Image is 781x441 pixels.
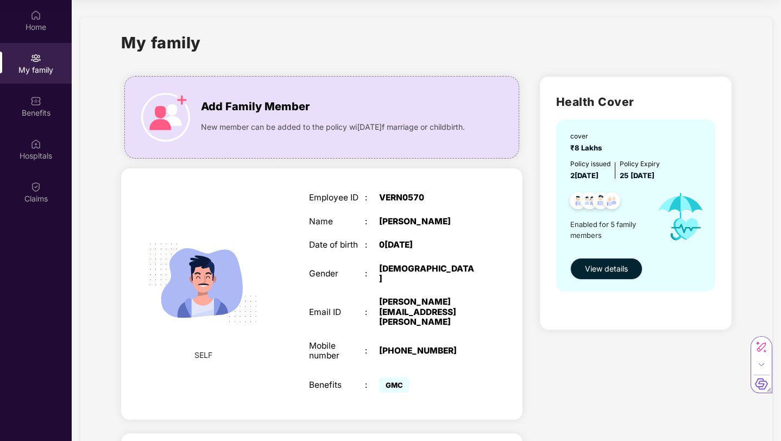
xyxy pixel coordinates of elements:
[565,189,591,216] img: svg+xml;base64,PHN2ZyB4bWxucz0iaHR0cDovL3d3dy53My5vcmcvMjAwMC9zdmciIHdpZHRoPSI0OC45NDMiIGhlaWdodD...
[599,189,625,216] img: svg+xml;base64,PHN2ZyB4bWxucz0iaHR0cDovL3d3dy53My5vcmcvMjAwMC9zdmciIHdpZHRoPSI0OC45NDMiIGhlaWdodD...
[379,346,477,356] div: [PHONE_NUMBER]
[379,264,477,284] div: [DEMOGRAPHIC_DATA]
[365,346,379,356] div: :
[379,193,477,203] div: VERN0570
[570,143,606,152] span: ₹8 Lakhs
[309,240,365,250] div: Date of birth
[30,181,41,192] img: svg+xml;base64,PHN2ZyBpZD0iQ2xhaW0iIHhtbG5zPSJodHRwOi8vd3d3LnczLm9yZy8yMDAwL3N2ZyIgd2lkdGg9IjIwIi...
[121,30,201,55] h1: My family
[379,297,477,327] div: [PERSON_NAME][EMAIL_ADDRESS][PERSON_NAME]
[30,138,41,149] img: svg+xml;base64,PHN2ZyBpZD0iSG9zcGl0YWxzIiB4bWxucz0iaHR0cDovL3d3dy53My5vcmcvMjAwMC9zdmciIHdpZHRoPS...
[620,171,654,180] span: 25 [DATE]
[570,219,648,241] span: Enabled for 5 family members
[620,159,660,169] div: Policy Expiry
[309,307,365,317] div: Email ID
[570,131,606,142] div: cover
[30,96,41,106] img: svg+xml;base64,PHN2ZyBpZD0iQmVuZWZpdHMiIHhtbG5zPSJodHRwOi8vd3d3LnczLm9yZy8yMDAwL3N2ZyIgd2lkdGg9Ij...
[570,159,610,169] div: Policy issued
[365,380,379,390] div: :
[141,93,190,142] img: icon
[201,121,465,133] span: New member can be added to the policy wi[DATE]f marriage or childbirth.
[556,93,715,111] h2: Health Cover
[365,269,379,279] div: :
[309,341,365,361] div: Mobile number
[30,53,41,64] img: svg+xml;base64,PHN2ZyB3aWR0aD0iMjAiIGhlaWdodD0iMjAiIHZpZXdCb3g9IjAgMCAyMCAyMCIgZmlsbD0ibm9uZSIgeG...
[576,189,603,216] img: svg+xml;base64,PHN2ZyB4bWxucz0iaHR0cDovL3d3dy53My5vcmcvMjAwMC9zdmciIHdpZHRoPSI0OC45MTUiIGhlaWdodD...
[648,181,714,253] img: icon
[585,263,628,275] span: View details
[570,171,599,180] span: 2[DATE]
[136,216,270,350] img: svg+xml;base64,PHN2ZyB4bWxucz0iaHR0cDovL3d3dy53My5vcmcvMjAwMC9zdmciIHdpZHRoPSIyMjQiIGhlaWdodD0iMT...
[570,258,643,280] button: View details
[201,98,310,115] span: Add Family Member
[194,349,212,361] span: SELF
[30,10,41,21] img: svg+xml;base64,PHN2ZyBpZD0iSG9tZSIgeG1sbnM9Imh0dHA6Ly93d3cudzMub3JnLzIwMDAvc3ZnIiB3aWR0aD0iMjAiIG...
[588,189,614,216] img: svg+xml;base64,PHN2ZyB4bWxucz0iaHR0cDovL3d3dy53My5vcmcvMjAwMC9zdmciIHdpZHRoPSI0OC45NDMiIGhlaWdodD...
[309,217,365,226] div: Name
[365,240,379,250] div: :
[309,380,365,390] div: Benefits
[365,217,379,226] div: :
[379,217,477,226] div: [PERSON_NAME]
[309,193,365,203] div: Employee ID
[365,193,379,203] div: :
[365,307,379,317] div: :
[379,377,410,393] span: GMC
[309,269,365,279] div: Gender
[379,240,477,250] div: 0[DATE]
